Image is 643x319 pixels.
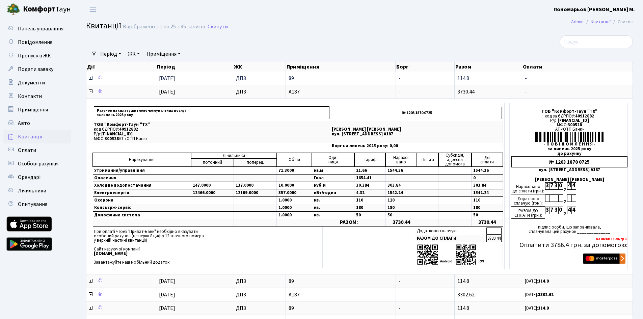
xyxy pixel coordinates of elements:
td: куб.м [312,182,354,189]
span: 114.8 [457,75,469,82]
p: Борг на липень 2025 року: 0,00 [332,144,502,148]
td: 0 [472,175,503,182]
p: ТОВ "Комфорт-Таун "ТХ" [94,123,329,127]
td: 3730.44 [486,235,502,242]
div: , [563,207,567,214]
td: Холодне водопостачання [93,182,191,189]
td: поточний [191,158,234,167]
span: 40912882 [575,113,594,119]
td: 50 [385,212,417,219]
th: Борг [396,62,454,72]
span: [DATE] [159,291,175,298]
div: 3 [545,182,550,190]
span: 40912882 [119,126,138,132]
span: - [399,75,401,82]
span: - [525,89,630,95]
span: Квитанції [86,20,121,32]
td: кВт/годин [312,189,354,197]
span: Оплати [18,147,36,154]
td: 1.0000 [277,204,312,212]
button: Переключити навігацію [84,4,101,15]
td: Утримання/управління [93,167,191,175]
a: Квитанції [591,18,611,25]
td: Гкал [312,175,354,182]
p: № 1203 1870 0725 [332,107,502,119]
a: Опитування [3,197,71,211]
a: Admin [571,18,584,25]
li: Список [611,18,633,26]
div: - П О В І Д О М Л Е Н Н Я - [511,142,627,147]
span: [FINANCIAL_ID] [558,117,589,124]
div: підпис особи, що заповнювала, сплачувала цей рахунок ______________ [511,224,627,234]
span: Документи [18,79,45,86]
td: 30.384 [354,182,386,189]
span: Приміщення [18,106,48,113]
td: Охорона [93,197,191,204]
span: [DATE] [159,277,175,285]
td: кв. [312,197,354,204]
span: [DATE] [159,88,175,96]
nav: breadcrumb [561,15,643,29]
div: 3 [554,207,558,214]
a: Пономарьов [PERSON_NAME] М. [554,5,635,14]
td: Опалення [93,175,191,182]
td: 1542.24 [472,189,503,197]
td: 137.0000 [234,182,277,189]
div: 4 [567,207,571,214]
span: 300528 [568,122,582,128]
td: 4.32 [354,189,386,197]
div: 3 [545,207,550,214]
td: поперед. [234,158,277,167]
small: [DATE]: [525,292,554,298]
td: Пільга [417,153,438,167]
div: ТОВ "Комфорт-Таун "ТХ" [511,109,627,114]
div: 3 [554,182,558,190]
span: 89 [289,76,393,81]
div: РАЗОМ ДО СПЛАТИ (грн.): [511,207,545,219]
td: Консьєрж-сервіс [93,204,191,212]
td: 21.66 [354,167,386,175]
td: 12109.0000 [234,189,277,197]
img: logo.png [7,3,20,16]
div: Р/р: [511,118,627,123]
div: за липень 2025 року [511,147,627,151]
b: 114.8 [538,278,549,284]
span: Особові рахунки [18,160,58,167]
td: 12466.0000 [191,189,234,197]
p: вул. [STREET_ADDRESS] А187 [332,132,502,136]
td: кв. [312,212,354,219]
span: ДП3 [236,76,283,81]
a: Період [98,48,124,60]
b: 114.8 [538,305,549,311]
a: Приміщення [3,103,71,116]
div: Відображено з 1 по 25 з 45 записів. [123,24,206,30]
img: Masterpass [583,254,625,264]
span: - [399,304,401,312]
span: А187 [289,292,393,297]
td: 1.0000 [277,212,312,219]
a: Повідомлення [3,35,71,49]
td: Оди- ниця [312,153,354,167]
td: 3730.44 [472,219,503,226]
td: 180 [385,204,417,212]
a: Скинути [208,24,228,30]
span: Орендарі [18,174,41,181]
div: 4 [571,182,576,190]
b: [DOMAIN_NAME] [94,250,128,257]
td: Тариф [354,153,386,167]
small: [DATE]: [525,278,549,284]
p: МФО: АТ «ОТП Банк» [94,137,329,141]
td: До cплати [472,153,503,167]
td: 1542.24 [385,189,417,197]
td: 303.84 [472,182,503,189]
td: кв.м [312,167,354,175]
div: до рахунку [511,152,627,156]
td: Нарахо- вано [385,153,417,167]
span: Таун [23,4,71,15]
th: Разом [455,62,522,72]
span: - [399,291,401,298]
span: 114.8 [457,304,469,312]
div: № 1203 1870 0725 [511,156,627,167]
span: Панель управління [18,25,63,32]
span: Квитанції [18,133,43,140]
